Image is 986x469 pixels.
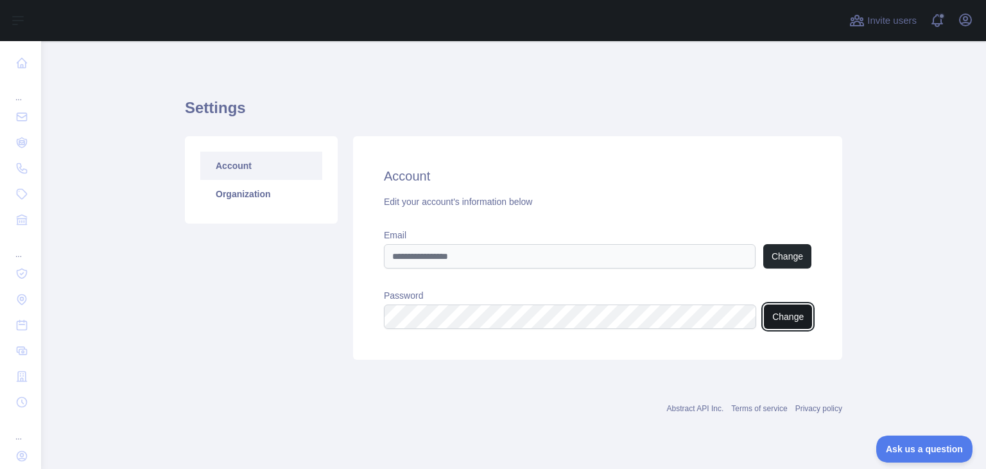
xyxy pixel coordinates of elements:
[10,416,31,442] div: ...
[185,98,842,128] h1: Settings
[384,289,811,302] label: Password
[10,77,31,103] div: ...
[384,195,811,208] div: Edit your account's information below
[200,180,322,208] a: Organization
[10,234,31,260] div: ...
[764,305,812,329] button: Change
[384,229,811,242] label: Email
[200,152,322,180] a: Account
[731,404,787,413] a: Terms of service
[867,13,917,28] span: Invite users
[847,10,919,31] button: Invite users
[667,404,724,413] a: Abstract API Inc.
[876,436,973,463] iframe: Toggle Customer Support
[763,244,811,269] button: Change
[795,404,842,413] a: Privacy policy
[384,167,811,185] h2: Account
